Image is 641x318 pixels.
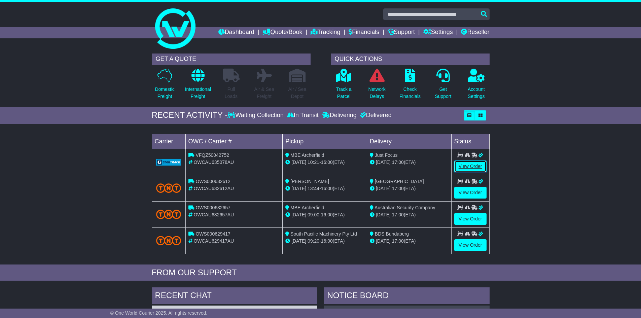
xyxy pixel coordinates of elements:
a: Settings [423,27,453,38]
div: - (ETA) [285,238,364,245]
td: Delivery [367,134,451,149]
td: Carrier [152,134,185,149]
div: - (ETA) [285,185,364,192]
span: 16:00 [321,186,333,191]
span: [DATE] [376,186,391,191]
div: FROM OUR SUPPORT [152,268,490,278]
a: InternationalFreight [185,68,211,104]
span: MBE Archerfield [290,205,324,210]
span: 09:20 [308,238,319,244]
a: Quote/Book [262,27,302,38]
span: 16:00 [321,160,333,165]
a: Reseller [461,27,489,38]
span: [DATE] [291,160,306,165]
span: 17:00 [392,238,404,244]
span: South Pacific Machinery Pty Ltd [290,231,357,237]
div: - (ETA) [285,211,364,218]
div: - (ETA) [285,159,364,166]
a: Support [388,27,415,38]
span: 17:00 [392,186,404,191]
span: OWCAU632657AU [193,212,234,217]
div: Delivering [320,112,358,119]
span: 17:00 [392,212,404,217]
p: International Freight [185,86,211,100]
span: [DATE] [376,238,391,244]
a: AccountSettings [467,68,485,104]
p: Air / Sea Depot [288,86,307,100]
span: 16:00 [321,212,333,217]
div: (ETA) [370,185,449,192]
a: Dashboard [218,27,254,38]
span: [GEOGRAPHIC_DATA] [375,179,424,184]
p: Track a Parcel [336,86,352,100]
div: (ETA) [370,238,449,245]
a: View Order [454,239,487,251]
span: OWCAU632612AU [193,186,234,191]
span: [DATE] [376,212,391,217]
p: Air & Sea Freight [254,86,274,100]
img: TNT_Domestic.png [156,183,181,192]
span: © One World Courier 2025. All rights reserved. [110,310,208,316]
td: Pickup [283,134,367,149]
span: [DATE] [291,212,306,217]
a: Financials [349,27,379,38]
div: (ETA) [370,211,449,218]
span: VFQZ50042752 [195,152,229,158]
a: CheckFinancials [399,68,421,104]
div: NOTICE BOARD [324,287,490,306]
span: [DATE] [291,186,306,191]
img: GetCarrierServiceLogo [156,159,181,166]
span: OWS000632612 [195,179,230,184]
img: TNT_Domestic.png [156,236,181,245]
span: 16:00 [321,238,333,244]
span: OWS000632657 [195,205,230,210]
p: Account Settings [468,86,485,100]
span: 13:44 [308,186,319,191]
span: 09:00 [308,212,319,217]
span: [DATE] [376,160,391,165]
span: 10:21 [308,160,319,165]
a: View Order [454,187,487,199]
a: View Order [454,161,487,172]
div: (ETA) [370,159,449,166]
a: NetworkDelays [368,68,386,104]
a: Tracking [311,27,340,38]
span: OWCAU629417AU [193,238,234,244]
div: Delivered [358,112,392,119]
span: MBE Archerfield [290,152,324,158]
span: Australian Security Company [375,205,435,210]
a: Track aParcel [336,68,352,104]
p: Network Delays [368,86,385,100]
td: OWC / Carrier # [185,134,283,149]
span: OWCAU635078AU [193,160,234,165]
p: Check Financials [399,86,421,100]
span: [PERSON_NAME] [290,179,329,184]
div: QUICK ACTIONS [331,54,490,65]
div: Waiting Collection [227,112,285,119]
img: TNT_Domestic.png [156,210,181,219]
span: OWS000629417 [195,231,230,237]
span: BDS Bundaberg [375,231,409,237]
a: DomesticFreight [154,68,175,104]
td: Status [451,134,489,149]
div: In Transit [285,112,320,119]
a: View Order [454,213,487,225]
span: 17:00 [392,160,404,165]
span: Just Focus [375,152,398,158]
a: GetSupport [434,68,452,104]
div: RECENT CHAT [152,287,317,306]
p: Domestic Freight [155,86,174,100]
p: Get Support [435,86,451,100]
p: Full Loads [223,86,240,100]
div: RECENT ACTIVITY - [152,110,228,120]
div: GET A QUOTE [152,54,311,65]
span: [DATE] [291,238,306,244]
